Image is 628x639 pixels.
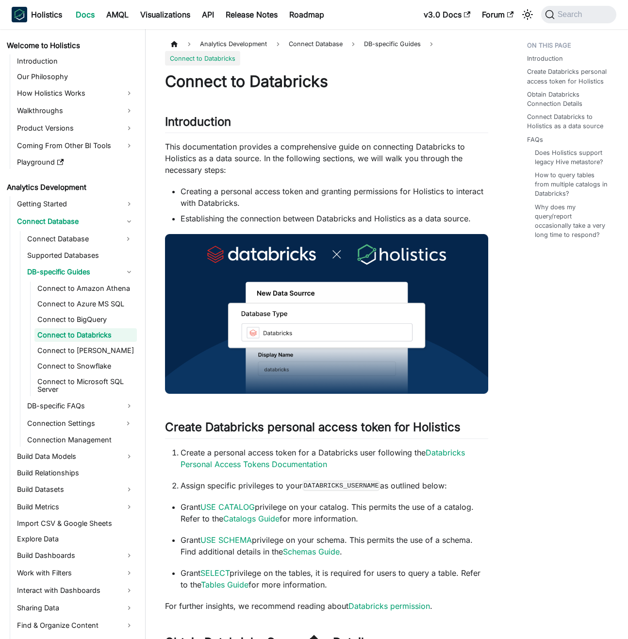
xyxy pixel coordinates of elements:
[165,51,240,65] span: Connect to Databricks
[14,54,137,68] a: Introduction
[535,148,609,167] a: Does Holistics support legacy Hive metastore?
[12,7,62,22] a: HolisticsHolisticsHolistics
[359,37,426,51] span: DB-specific Guides
[14,214,137,229] a: Connect Database
[34,344,137,357] a: Connect to [PERSON_NAME]
[181,534,488,557] p: Grant privilege on your schema. This permits the use of a schema. Find additional details in the .
[14,449,137,464] a: Build Data Models
[34,313,137,326] a: Connect to BigQuery
[14,138,137,153] a: Coming From Other BI Tools
[119,231,137,247] button: Expand sidebar category 'Connect Database'
[284,37,347,51] span: Connect Database
[200,535,252,545] a: USE SCHEMA
[34,282,137,295] a: Connect to Amazon Athena
[14,600,137,616] a: Sharing Data
[12,7,27,22] img: Holistics
[24,264,137,280] a: DB-specific Guides
[14,466,137,480] a: Build Relationships
[24,249,137,262] a: Supported Databases
[535,202,609,240] a: Why does my query/report occasionally take a very long time to respond?
[70,7,100,22] a: Docs
[220,7,283,22] a: Release Notes
[527,135,543,144] a: FAQs
[181,185,488,209] li: Creating a personal access token and granting permissions for Holistics to interact with Databricks.
[14,120,137,136] a: Product Versions
[201,580,248,589] a: Tables Guide
[24,231,119,247] a: Connect Database
[14,583,137,598] a: Interact with Dashboards
[348,601,430,611] a: Databricks permission
[14,482,137,497] a: Build Datasets
[541,6,616,23] button: Search (Command+K)
[14,499,137,515] a: Build Metrics
[34,375,137,396] a: Connect to Microsoft SQL Server
[200,568,230,578] a: SELECT
[134,7,196,22] a: Visualizations
[165,37,183,51] a: Home page
[24,398,137,414] a: DB-specific FAQs
[24,416,119,431] a: Connection Settings
[520,7,535,22] button: Switch between dark and light mode (currently system mode)
[119,416,137,431] button: Expand sidebar category 'Connection Settings'
[14,103,137,118] a: Walkthroughs
[14,155,137,169] a: Playground
[14,548,137,563] a: Build Dashboards
[165,600,488,612] p: For further insights, we recommend reading about .
[24,433,137,447] a: Connection Management
[4,39,137,52] a: Welcome to Holistics
[181,567,488,590] p: Grant privilege on the tables, it is required for users to query a table. Refer to the for more i...
[165,420,488,438] h2: Create Databricks personal access token for Holistics
[14,517,137,530] a: Import CSV & Google Sheets
[34,328,137,342] a: Connect to Databricks
[14,196,137,212] a: Getting Started
[283,547,340,556] a: Schemas Guide
[223,514,280,523] a: Catalogs Guide
[527,112,613,131] a: Connect Databricks to Holistics as a data source
[196,7,220,22] a: API
[181,501,488,524] p: Grant privilege on your catalog. This permits the use of a catalog. Refer to the for more informa...
[165,141,488,176] p: This documentation provides a comprehensive guide on connecting Databricks to Holistics as a data...
[14,85,137,101] a: How Holistics Works
[476,7,519,22] a: Forum
[418,7,476,22] a: v3.0 Docs
[527,67,613,85] a: Create Databricks personal access token for Holistics
[31,9,62,20] b: Holistics
[181,447,488,470] p: Create a personal access token for a Databricks user following the
[14,618,137,633] a: Find & Organize Content
[535,170,609,199] a: How to query tables from multiple catalogs in Databricks?
[181,213,488,224] li: Establishing the connection between Databricks and Holistics as a data source.
[195,37,272,51] span: Analytics Development
[165,115,488,133] h2: Introduction
[302,481,380,490] code: DATABRICKS_USERNAME
[100,7,134,22] a: AMQL
[4,181,137,194] a: Analytics Development
[34,359,137,373] a: Connect to Snowflake
[34,297,137,311] a: Connect to Azure MS SQL
[555,10,588,19] span: Search
[283,7,330,22] a: Roadmap
[165,37,488,66] nav: Breadcrumbs
[527,90,613,108] a: Obtain Databricks Connection Details
[181,480,488,491] p: Assign specific privileges to your as outlined below:
[14,565,137,581] a: Work with Filters
[165,72,488,91] h1: Connect to Databricks
[14,532,137,546] a: Explore Data
[200,502,255,512] a: USE CATALOG
[14,70,137,84] a: Our Philosophy
[181,448,465,469] a: Databricks Personal Access Tokens Documentation
[527,54,563,63] a: Introduction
